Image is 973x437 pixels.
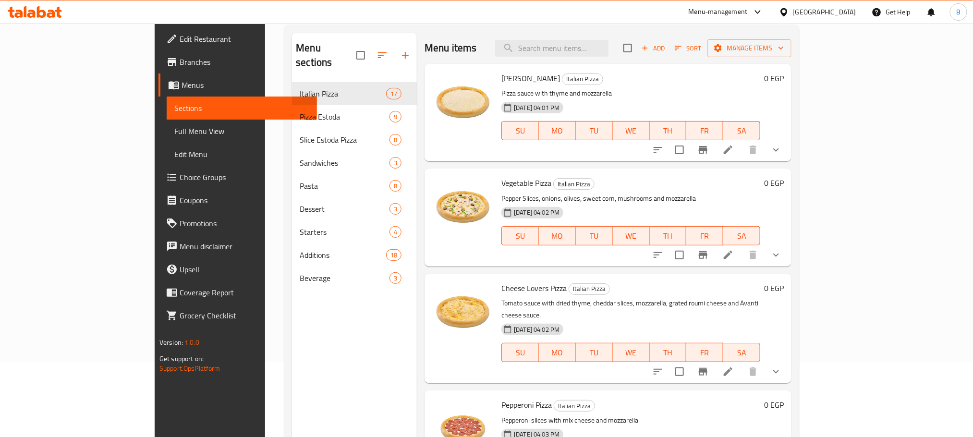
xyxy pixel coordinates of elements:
span: Branches [180,56,309,68]
div: items [389,157,401,169]
span: Upsell [180,264,309,275]
span: MO [543,229,572,243]
button: WE [613,343,650,362]
a: Menu disclaimer [158,235,317,258]
span: Starters [300,226,389,238]
span: Italian Pizza [562,73,603,85]
span: B [956,7,961,17]
span: WE [617,229,646,243]
a: Edit Restaurant [158,27,317,50]
span: Slice Estoda Pizza [300,134,389,146]
a: Edit Menu [167,143,317,166]
a: Menus [158,73,317,97]
span: Add item [638,41,669,56]
div: items [389,226,401,238]
button: TU [576,121,613,140]
button: TU [576,226,613,245]
span: Dessert [300,203,389,215]
span: 8 [390,182,401,191]
div: Dessert3 [292,197,417,220]
div: Pasta8 [292,174,417,197]
span: 18 [387,251,401,260]
div: items [389,272,401,284]
button: MO [539,226,576,245]
span: Get support on: [159,352,204,365]
button: FR [686,226,723,245]
button: show more [765,360,788,383]
div: Starters4 [292,220,417,243]
span: Promotions [180,218,309,229]
p: Pepperoni slices with mix cheese and mozzarella [501,414,760,426]
span: TH [654,346,683,360]
span: Italian Pizza [554,401,595,412]
button: Add section [394,44,417,67]
span: 3 [390,274,401,283]
span: Select all sections [351,45,371,65]
span: SA [727,346,756,360]
div: items [386,249,401,261]
button: Branch-specific-item [692,360,715,383]
span: 1.0.0 [184,336,199,349]
span: Select section [618,38,638,58]
span: Sections [174,102,309,114]
div: Additions18 [292,243,417,267]
button: SU [501,226,539,245]
button: MO [539,121,576,140]
span: Coupons [180,194,309,206]
a: Upsell [158,258,317,281]
span: TU [580,229,609,243]
h6: 0 EGP [764,281,784,295]
span: FR [690,124,719,138]
div: Slice Estoda Pizza8 [292,128,417,151]
button: sort-choices [646,138,669,161]
span: SA [727,124,756,138]
span: MO [543,124,572,138]
span: 17 [387,89,401,98]
span: WE [617,124,646,138]
div: Beverage3 [292,267,417,290]
h6: 0 EGP [764,72,784,85]
div: [GEOGRAPHIC_DATA] [793,7,856,17]
img: Vegetable Pizza [432,176,494,238]
button: FR [686,343,723,362]
span: Additions [300,249,386,261]
button: SA [723,121,760,140]
svg: Show Choices [770,249,782,261]
button: SU [501,343,539,362]
a: Choice Groups [158,166,317,189]
span: WE [617,346,646,360]
div: items [389,134,401,146]
span: Select to update [669,140,690,160]
div: Pizza Estoda9 [292,105,417,128]
span: TU [580,346,609,360]
div: Italian Pizza [554,400,595,412]
span: SU [506,229,535,243]
div: Italian Pizza [553,178,595,190]
a: Edit menu item [722,366,734,377]
button: FR [686,121,723,140]
h6: 0 EGP [764,398,784,412]
span: TU [580,124,609,138]
button: delete [742,138,765,161]
span: [DATE] 04:02 PM [510,325,563,334]
a: Coverage Report [158,281,317,304]
span: SU [506,124,535,138]
span: Pasta [300,180,389,192]
a: Sections [167,97,317,120]
span: Sort items [669,41,707,56]
span: Pizza Estoda [300,111,389,122]
svg: Show Choices [770,366,782,377]
span: FR [690,346,719,360]
button: WE [613,226,650,245]
span: Sandwiches [300,157,389,169]
span: [DATE] 04:02 PM [510,208,563,217]
p: Tomato sauce with dried thyme, cheddar slices, mozzarella, grated roumi cheese and Avanti cheese ... [501,297,760,321]
button: TU [576,343,613,362]
span: SU [506,346,535,360]
button: TH [650,121,687,140]
nav: Menu sections [292,78,417,293]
